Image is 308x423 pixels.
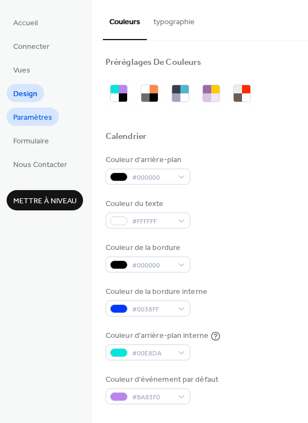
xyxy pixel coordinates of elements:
[13,88,37,100] span: Design
[106,242,188,254] div: Couleur de la bordure
[13,159,67,171] span: Nous Contacter
[132,172,173,183] span: #000000
[13,112,52,124] span: Paramètres
[106,286,207,298] div: Couleur de la bordure interne
[132,348,173,359] span: #00E8DA
[13,65,30,76] span: Vues
[106,198,188,210] div: Couleur du texte
[132,392,173,403] span: #BA83F0
[13,136,49,147] span: Formulaire
[13,196,76,207] span: Mettre à niveau
[7,60,37,79] a: Vues
[106,330,208,342] div: Couleur d'arrière-plan interne
[132,260,173,271] span: #000000
[7,84,44,102] a: Design
[106,57,201,69] div: Préréglages De Couleurs
[7,190,83,210] button: Mettre à niveau
[132,216,173,227] span: #FFFFFF
[13,41,50,53] span: Connecter
[132,304,173,315] span: #0038FF
[106,131,146,143] div: Calendrier
[7,13,45,31] a: Accueil
[106,154,188,166] div: Couleur d'arrière-plan
[7,37,56,55] a: Connecter
[106,374,218,386] div: Couleur d'événement par défaut
[13,18,38,29] span: Accueil
[7,131,56,149] a: Formulaire
[7,155,74,173] a: Nous Contacter
[7,108,59,126] a: Paramètres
